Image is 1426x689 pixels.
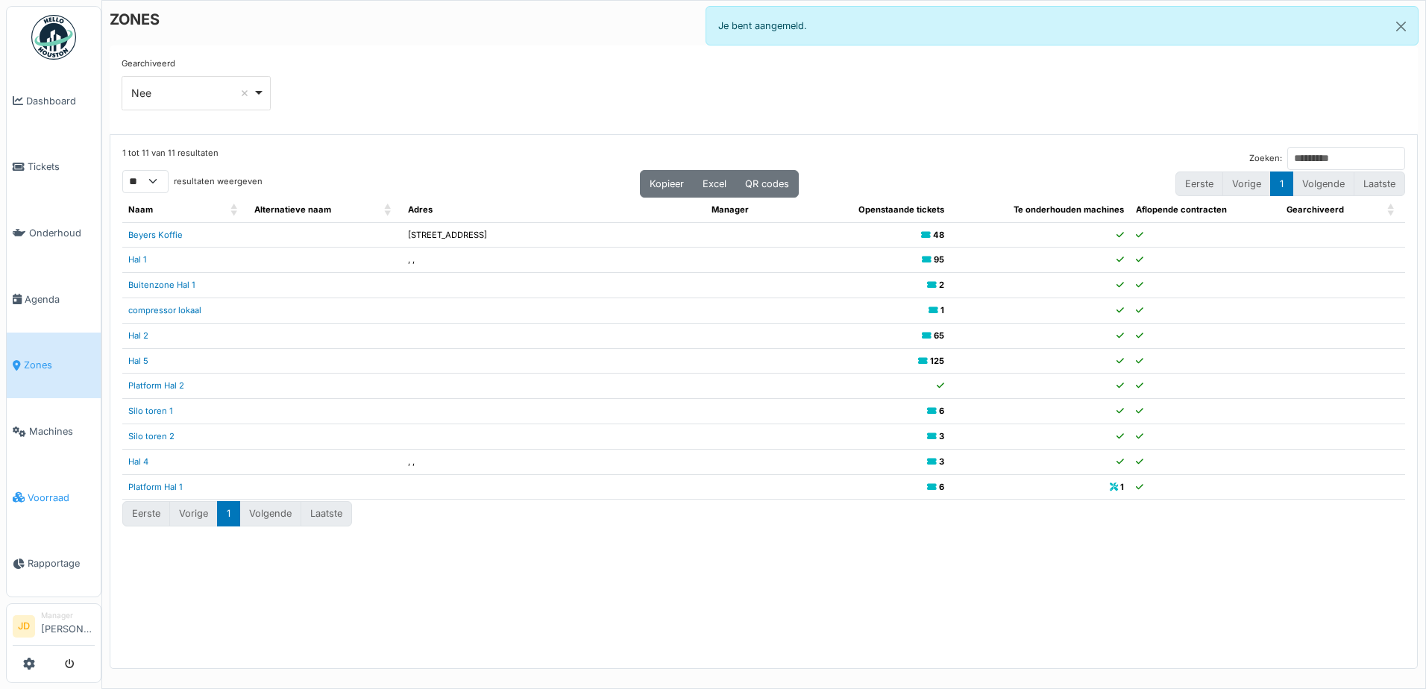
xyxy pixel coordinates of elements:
[1014,204,1124,215] span: Te onderhouden machines
[13,610,95,646] a: JD Manager[PERSON_NAME]
[128,406,173,416] a: Silo toren 1
[402,222,706,248] td: [STREET_ADDRESS]
[254,204,331,215] span: Alternatieve naam
[13,615,35,638] li: JD
[703,178,726,189] span: Excel
[29,424,95,438] span: Machines
[640,170,694,198] button: Kopieer
[28,491,95,505] span: Voorraad
[693,170,736,198] button: Excel
[940,305,944,315] b: 1
[1136,204,1227,215] span: Aflopende contracten
[7,68,101,134] a: Dashboard
[1270,172,1293,196] button: 1
[712,204,749,215] span: Manager
[930,356,944,366] b: 125
[26,94,95,108] span: Dashboard
[237,86,252,101] button: Remove item: 'false'
[29,226,95,240] span: Onderhoud
[939,482,944,492] b: 6
[1249,152,1282,165] label: Zoeken:
[131,85,253,101] div: Nee
[122,501,352,526] nav: pagination
[934,330,944,341] b: 65
[128,204,153,215] span: Naam
[128,356,148,366] a: Hal 5
[1120,482,1124,492] b: 1
[128,330,148,341] a: Hal 2
[939,280,944,290] b: 2
[110,10,160,28] h6: ZONES
[1387,198,1396,222] span: Gearchiveerd: Activate to sort
[1287,204,1344,215] span: Gearchiveerd
[7,465,101,531] a: Voorraad
[128,280,195,290] a: Buitenzone Hal 1
[735,170,799,198] button: QR codes
[25,292,95,306] span: Agenda
[128,254,147,265] a: Hal 1
[934,254,944,265] b: 95
[128,482,183,492] a: Platform Hal 1
[122,147,219,170] div: 1 tot 11 van 11 resultaten
[41,610,95,642] li: [PERSON_NAME]
[650,178,684,189] span: Kopieer
[122,57,175,70] label: Gearchiveerd
[128,456,148,467] a: Hal 4
[230,198,239,222] span: Naam: Activate to sort
[174,175,263,188] label: resultaten weergeven
[402,449,706,474] td: , ,
[128,380,184,391] a: Platform Hal 2
[408,204,433,215] span: Adres
[858,204,944,215] span: Openstaande tickets
[384,198,393,222] span: Alternatieve naam: Activate to sort
[7,531,101,597] a: Rapportage
[28,556,95,570] span: Rapportage
[128,305,201,315] a: compressor lokaal
[128,431,175,441] a: Silo toren 2
[7,398,101,465] a: Machines
[1175,172,1405,196] nav: pagination
[7,266,101,333] a: Agenda
[745,178,789,189] span: QR codes
[939,431,944,441] b: 3
[402,248,706,273] td: , ,
[7,333,101,399] a: Zones
[7,200,101,266] a: Onderhoud
[31,15,76,60] img: Badge_color-CXgf-gQk.svg
[939,456,944,467] b: 3
[217,501,240,526] button: 1
[128,230,183,240] a: Beyers Koffie
[24,358,95,372] span: Zones
[7,134,101,201] a: Tickets
[939,406,944,416] b: 6
[28,160,95,174] span: Tickets
[41,610,95,621] div: Manager
[1384,7,1418,46] button: Close
[933,230,944,240] b: 48
[706,6,1419,45] div: Je bent aangemeld.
